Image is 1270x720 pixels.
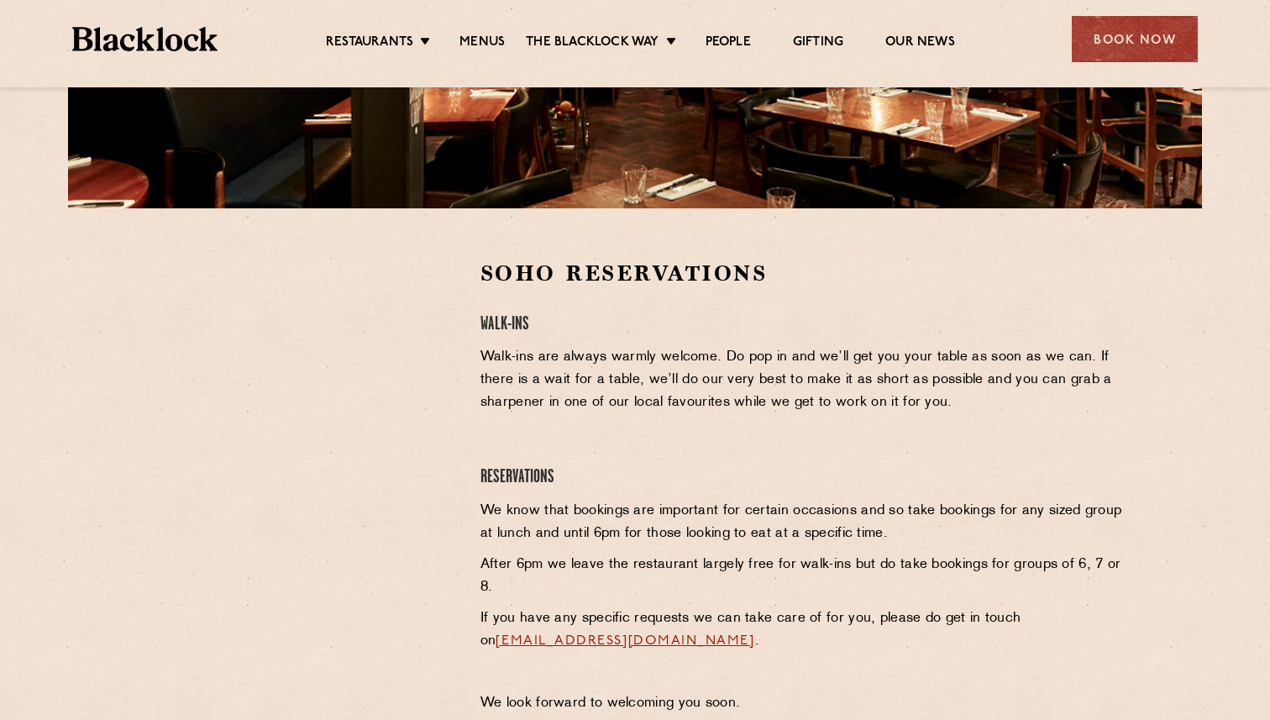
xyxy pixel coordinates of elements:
a: Menus [459,34,505,53]
a: The Blacklock Way [526,34,659,53]
a: [EMAIL_ADDRESS][DOMAIN_NAME] [496,634,754,648]
a: Our News [885,34,955,53]
p: We look forward to welcoming you soon. [480,692,1125,715]
iframe: OpenTable make booking widget [207,259,395,512]
p: We know that bookings are important for certain occasions and so take bookings for any sized grou... [480,500,1125,545]
p: After 6pm we leave the restaurant largely free for walk-ins but do take bookings for groups of 6,... [480,554,1125,599]
a: Gifting [793,34,843,53]
h2: Soho Reservations [480,259,1125,288]
h4: Walk-Ins [480,313,1125,336]
p: If you have any specific requests we can take care of for you, please do get in touch on . [480,607,1125,653]
a: Restaurants [326,34,413,53]
div: Book Now [1072,16,1198,62]
img: BL_Textured_Logo-footer-cropped.svg [72,27,218,51]
p: Walk-ins are always warmly welcome. Do pop in and we’ll get you your table as soon as we can. If ... [480,346,1125,414]
h4: Reservations [480,466,1125,489]
a: People [706,34,751,53]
